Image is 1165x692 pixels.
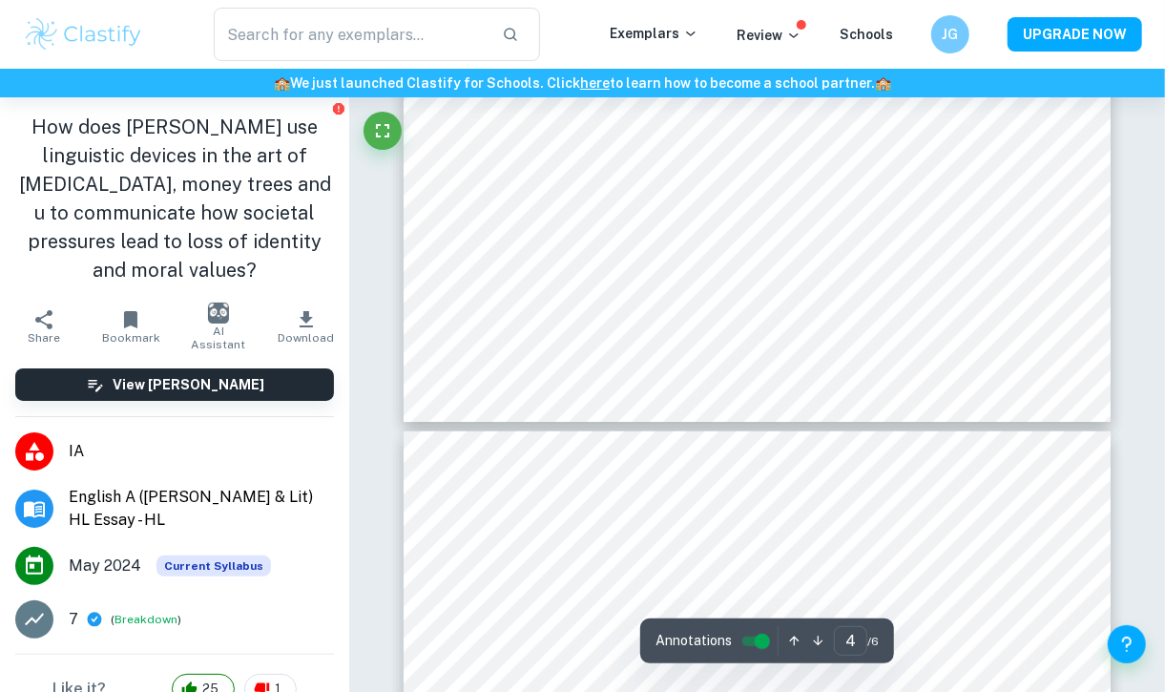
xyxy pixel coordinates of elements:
[931,15,969,53] button: JG
[580,75,610,91] a: here
[214,8,487,61] input: Search for any exemplars...
[1008,17,1142,52] button: UPGRADE NOW
[655,631,732,651] span: Annotations
[1108,625,1146,663] button: Help and Feedback
[28,331,60,345] span: Share
[940,24,962,45] h6: JG
[69,440,334,463] span: IA
[156,556,271,577] div: This exemplar is based on the current syllabus. Feel free to refer to it for inspiration/ideas wh...
[69,608,78,631] p: 7
[262,300,350,353] button: Download
[113,374,264,395] h6: View [PERSON_NAME]
[186,325,251,351] span: AI Assistant
[175,300,262,353] button: AI Assistant
[156,556,271,577] span: Current Syllabus
[114,611,177,628] button: Breakdown
[88,300,176,353] button: Bookmark
[69,486,334,532] span: English A ([PERSON_NAME] & Lit) HL Essay - HL
[737,25,801,46] p: Review
[331,101,345,115] button: Report issue
[23,15,144,53] img: Clastify logo
[867,633,879,650] span: / 6
[208,303,229,324] img: AI Assistant
[102,331,160,345] span: Bookmark
[274,75,290,91] span: 🏫
[15,368,334,401] button: View [PERSON_NAME]
[111,611,181,629] span: ( )
[69,555,141,577] span: May 2024
[4,73,1161,94] h6: We just launched Clastify for Schools. Click to learn how to become a school partner.
[875,75,891,91] span: 🏫
[15,113,334,284] h1: How does [PERSON_NAME] use linguistic devices in the art of [MEDICAL_DATA], money trees and u to ...
[610,23,698,44] p: Exemplars
[278,331,334,345] span: Download
[364,112,402,150] button: Fullscreen
[840,27,893,42] a: Schools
